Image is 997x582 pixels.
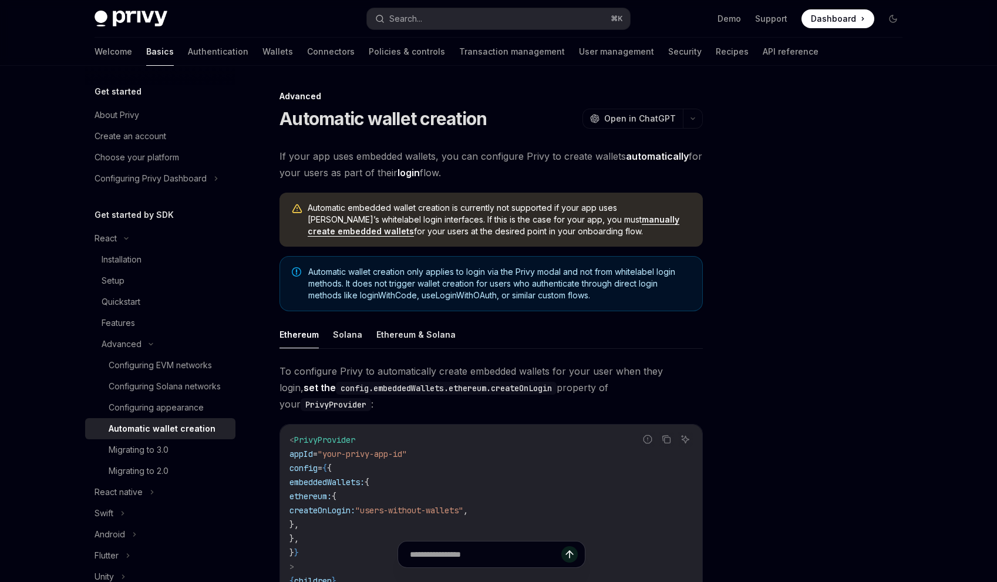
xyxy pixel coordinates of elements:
[755,13,787,25] a: Support
[188,38,248,66] a: Authentication
[301,398,371,411] code: PrivyProvider
[811,13,856,25] span: Dashboard
[463,505,468,516] span: ,
[85,270,235,291] a: Setup
[626,150,689,162] strong: automatically
[659,432,674,447] button: Copy the contents from the code block
[318,463,322,473] span: =
[85,312,235,334] a: Features
[95,11,167,27] img: dark logo
[95,150,179,164] div: Choose your platform
[95,38,132,66] a: Welcome
[95,231,117,245] div: React
[308,202,691,237] span: Automatic embedded wallet creation is currently not supported if your app uses [PERSON_NAME]’s wh...
[333,321,362,348] button: Solana
[279,108,487,129] h1: Automatic wallet creation
[763,38,819,66] a: API reference
[109,401,204,415] div: Configuring appearance
[289,505,355,516] span: createOnLogin:
[85,376,235,397] a: Configuring Solana networks
[109,358,212,372] div: Configuring EVM networks
[95,171,207,186] div: Configuring Privy Dashboard
[292,267,301,277] svg: Note
[95,527,125,541] div: Android
[95,485,143,499] div: React native
[102,295,140,309] div: Quickstart
[85,126,235,147] a: Create an account
[85,460,235,482] a: Migrating to 2.0
[102,337,142,351] div: Advanced
[85,147,235,168] a: Choose your platform
[279,148,703,181] span: If your app uses embedded wallets, you can configure Privy to create wallets for your users as pa...
[884,9,902,28] button: Toggle dark mode
[369,38,445,66] a: Policies & controls
[308,266,691,301] span: Automatic wallet creation only applies to login via the Privy modal and not from whitelabel login...
[289,463,318,473] span: config
[332,491,336,502] span: {
[85,291,235,312] a: Quickstart
[289,435,294,445] span: <
[85,439,235,460] a: Migrating to 3.0
[716,38,749,66] a: Recipes
[678,432,693,447] button: Ask AI
[291,203,303,215] svg: Warning
[640,432,655,447] button: Report incorrect code
[109,379,221,393] div: Configuring Solana networks
[95,506,113,520] div: Swift
[109,443,169,457] div: Migrating to 3.0
[109,422,215,436] div: Automatic wallet creation
[85,355,235,376] a: Configuring EVM networks
[318,449,407,459] span: "your-privy-app-id"
[355,505,463,516] span: "users-without-wallets"
[85,418,235,439] a: Automatic wallet creation
[279,363,703,412] span: To configure Privy to automatically create embedded wallets for your user when they login, proper...
[307,38,355,66] a: Connectors
[604,113,676,125] span: Open in ChatGPT
[561,546,578,563] button: Send message
[102,274,124,288] div: Setup
[313,449,318,459] span: =
[582,109,683,129] button: Open in ChatGPT
[336,382,557,395] code: config.embeddedWallets.ethereum.createOnLogin
[102,253,142,267] div: Installation
[294,435,355,445] span: PrivyProvider
[289,519,299,530] span: },
[102,316,135,330] div: Features
[279,90,703,102] div: Advanced
[327,463,332,473] span: {
[262,38,293,66] a: Wallets
[146,38,174,66] a: Basics
[579,38,654,66] a: User management
[459,38,565,66] a: Transaction management
[289,491,332,502] span: ethereum:
[289,449,313,459] span: appId
[95,129,166,143] div: Create an account
[304,382,557,393] strong: set the
[389,12,422,26] div: Search...
[718,13,741,25] a: Demo
[95,108,139,122] div: About Privy
[801,9,874,28] a: Dashboard
[367,8,630,29] button: Search...⌘K
[365,477,369,487] span: {
[322,463,327,473] span: {
[85,249,235,270] a: Installation
[289,533,299,544] span: },
[95,549,119,563] div: Flutter
[289,477,365,487] span: embeddedWallets:
[668,38,702,66] a: Security
[611,14,623,23] span: ⌘ K
[95,85,142,99] h5: Get started
[279,321,319,348] button: Ethereum
[398,167,420,179] strong: login
[85,105,235,126] a: About Privy
[85,397,235,418] a: Configuring appearance
[376,321,456,348] button: Ethereum & Solana
[109,464,169,478] div: Migrating to 2.0
[95,208,174,222] h5: Get started by SDK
